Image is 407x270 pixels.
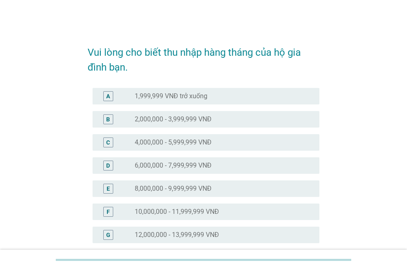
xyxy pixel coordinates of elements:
div: B [106,115,110,123]
label: 2,000,000 - 3,999,999 VNĐ [135,115,212,123]
label: 6,000,000 - 7,999,999 VNĐ [135,161,212,170]
label: 8,000,000 - 9,999,999 VNĐ [135,185,212,193]
label: 1,999,999 VNĐ trở xuống [135,92,207,100]
label: 4,000,000 - 5,999,999 VNĐ [135,138,212,147]
h2: Vui lòng cho biết thu nhập hàng tháng của hộ gia đình bạn. [88,37,319,75]
div: A [106,92,110,100]
div: G [106,230,110,239]
div: E [107,184,110,193]
div: D [106,161,110,170]
div: F [107,207,110,216]
label: 10,000,000 - 11,999,999 VNĐ [135,208,219,216]
div: C [106,138,110,147]
label: 12,000,000 - 13,999,999 VNĐ [135,231,219,239]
